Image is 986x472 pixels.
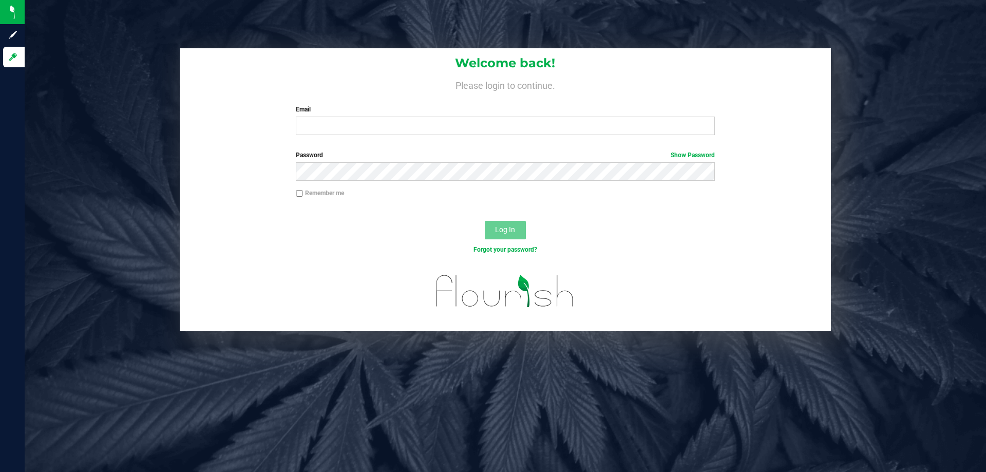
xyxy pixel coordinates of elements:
[424,265,586,317] img: flourish_logo.svg
[296,188,344,198] label: Remember me
[8,30,18,40] inline-svg: Sign up
[180,78,831,90] h4: Please login to continue.
[180,56,831,70] h1: Welcome back!
[495,225,515,234] span: Log In
[671,152,715,159] a: Show Password
[473,246,537,253] a: Forgot your password?
[296,190,303,197] input: Remember me
[296,105,714,114] label: Email
[296,152,323,159] span: Password
[485,221,526,239] button: Log In
[8,52,18,62] inline-svg: Log in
